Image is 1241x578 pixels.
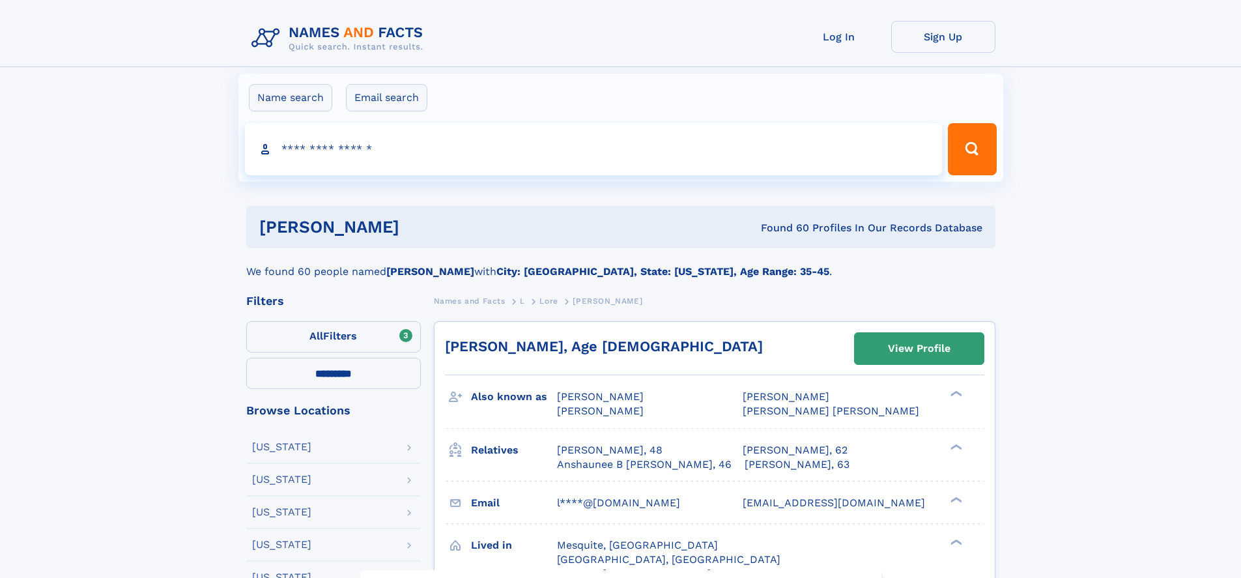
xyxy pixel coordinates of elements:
[557,390,644,403] span: [PERSON_NAME]
[947,390,963,398] div: ❯
[346,84,427,111] label: Email search
[252,507,311,517] div: [US_STATE]
[520,293,525,309] a: L
[246,405,421,416] div: Browse Locations
[245,123,943,175] input: search input
[246,321,421,353] label: Filters
[855,333,984,364] a: View Profile
[539,296,558,306] span: Lore
[891,21,995,53] a: Sign Up
[252,540,311,550] div: [US_STATE]
[471,439,557,461] h3: Relatives
[743,390,829,403] span: [PERSON_NAME]
[557,457,732,472] a: Anshaunee B [PERSON_NAME], 46
[259,219,580,235] h1: [PERSON_NAME]
[745,457,849,472] a: [PERSON_NAME], 63
[743,405,919,417] span: [PERSON_NAME] [PERSON_NAME]
[888,334,950,364] div: View Profile
[445,338,763,354] a: [PERSON_NAME], Age [DEMOGRAPHIC_DATA]
[557,553,780,566] span: [GEOGRAPHIC_DATA], [GEOGRAPHIC_DATA]
[573,296,642,306] span: [PERSON_NAME]
[496,265,829,278] b: City: [GEOGRAPHIC_DATA], State: [US_STATE], Age Range: 35-45
[471,492,557,514] h3: Email
[948,123,996,175] button: Search Button
[246,21,434,56] img: Logo Names and Facts
[947,495,963,504] div: ❯
[249,84,332,111] label: Name search
[246,248,995,280] div: We found 60 people named with .
[252,442,311,452] div: [US_STATE]
[557,405,644,417] span: [PERSON_NAME]
[787,21,891,53] a: Log In
[520,296,525,306] span: L
[539,293,558,309] a: Lore
[947,538,963,546] div: ❯
[434,293,506,309] a: Names and Facts
[580,221,982,235] div: Found 60 Profiles In Our Records Database
[386,265,474,278] b: [PERSON_NAME]
[471,386,557,408] h3: Also known as
[557,443,663,457] a: [PERSON_NAME], 48
[947,442,963,451] div: ❯
[743,497,925,509] span: [EMAIL_ADDRESS][DOMAIN_NAME]
[557,539,718,551] span: Mesquite, [GEOGRAPHIC_DATA]
[743,443,848,457] a: [PERSON_NAME], 62
[252,474,311,485] div: [US_STATE]
[246,295,421,307] div: Filters
[471,534,557,556] h3: Lived in
[309,330,323,342] span: All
